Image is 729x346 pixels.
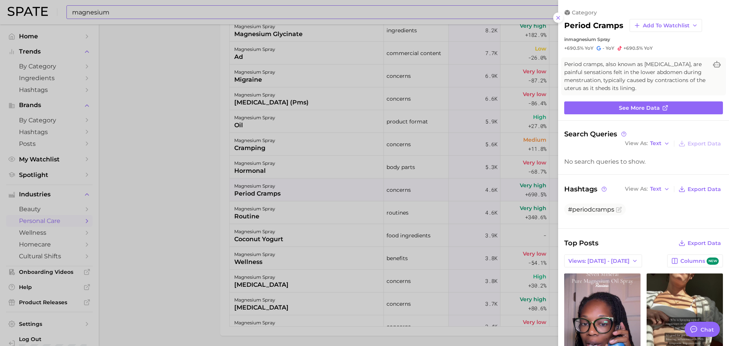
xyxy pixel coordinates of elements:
[564,60,708,92] span: Period cramps, also known as [MEDICAL_DATA], are painful sensations felt in the lower abdomen dur...
[643,22,690,29] span: Add to Watchlist
[619,105,660,111] span: See more data
[650,187,661,191] span: Text
[680,258,719,265] span: Columns
[644,45,653,51] span: YoY
[630,19,702,32] button: Add to Watchlist
[677,138,723,149] button: Export Data
[707,258,719,265] span: new
[568,206,614,213] span: #periodcramps
[650,141,661,145] span: Text
[623,139,672,149] button: View AsText
[564,21,623,30] h2: period cramps
[564,238,598,248] span: Top Posts
[625,141,648,145] span: View As
[688,240,721,246] span: Export Data
[585,45,593,51] span: YoY
[625,187,648,191] span: View As
[564,36,723,42] div: in
[572,9,597,16] span: category
[568,258,630,264] span: Views: [DATE] - [DATE]
[564,254,642,267] button: Views: [DATE] - [DATE]
[677,238,723,248] button: Export Data
[606,45,614,51] span: YoY
[667,254,723,267] button: Columnsnew
[677,184,723,194] button: Export Data
[564,101,723,114] a: See more data
[564,45,584,51] span: +690.5%
[564,158,723,165] div: No search queries to show.
[623,184,672,194] button: View AsText
[568,36,610,42] span: magnesium spray
[564,184,608,194] span: Hashtags
[616,207,622,213] button: Flag as miscategorized or irrelevant
[688,186,721,193] span: Export Data
[603,45,604,51] span: -
[688,141,721,147] span: Export Data
[623,45,643,51] span: +690.5%
[564,130,628,138] span: Search Queries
